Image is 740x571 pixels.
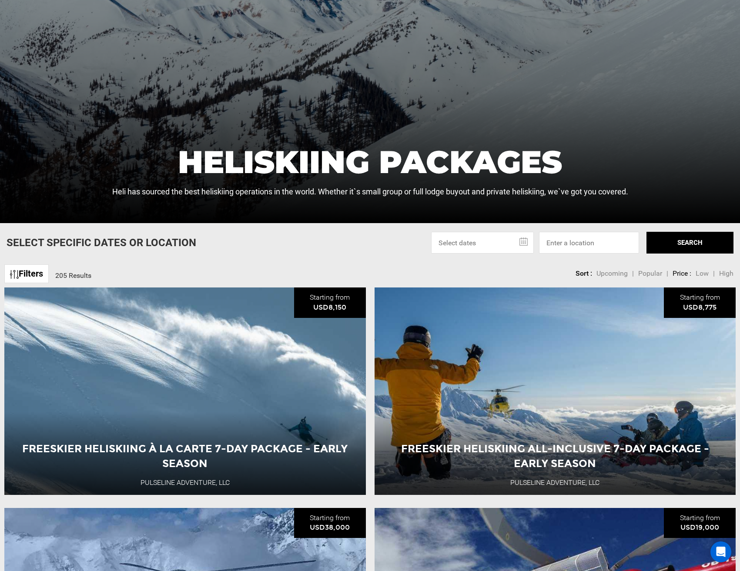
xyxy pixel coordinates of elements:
[4,264,49,283] a: Filters
[112,146,628,177] h1: Heliskiing Packages
[713,269,715,279] li: |
[632,269,634,279] li: |
[673,269,691,279] li: Price :
[431,232,534,254] input: Select dates
[112,186,628,197] p: Heli has sourced the best heliskiing operations in the world. Whether it`s small group or full lo...
[646,232,733,254] button: SEARCH
[55,271,91,280] span: 205 Results
[666,269,668,279] li: |
[696,269,709,277] span: Low
[576,269,592,279] li: Sort :
[596,269,628,277] span: Upcoming
[539,232,639,254] input: Enter a location
[710,541,731,562] div: Open Intercom Messenger
[719,269,733,277] span: High
[7,235,196,250] p: Select Specific Dates Or Location
[638,269,662,277] span: Popular
[10,270,19,279] img: btn-icon.svg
